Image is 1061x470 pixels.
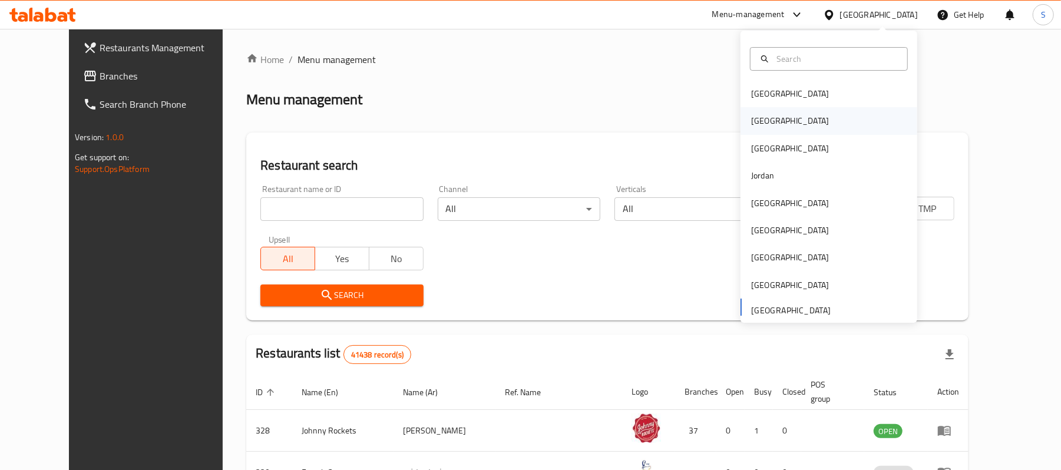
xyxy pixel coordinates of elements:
span: Search Branch Phone [100,97,237,111]
td: [PERSON_NAME] [394,410,496,452]
span: Search [270,288,414,303]
span: Restaurants Management [100,41,237,55]
a: Home [246,52,284,67]
div: [GEOGRAPHIC_DATA] [751,279,829,292]
span: 1.0.0 [105,130,124,145]
span: ID [256,385,278,399]
th: Branches [675,374,716,410]
div: Menu [937,423,959,438]
td: Johnny Rockets [292,410,394,452]
li: / [289,52,293,67]
span: TMP [905,200,950,217]
td: 328 [246,410,292,452]
span: Name (Ar) [403,385,453,399]
span: Branches [100,69,237,83]
span: POS group [811,378,850,406]
td: 37 [675,410,716,452]
button: Search [260,284,423,306]
a: Support.OpsPlatform [75,161,150,177]
div: [GEOGRAPHIC_DATA] [751,251,829,264]
button: All [260,247,315,270]
div: [GEOGRAPHIC_DATA] [751,114,829,127]
div: [GEOGRAPHIC_DATA] [751,224,829,237]
input: Search for restaurant name or ID.. [260,197,423,221]
label: Upsell [269,235,290,243]
h2: Restaurant search [260,157,954,174]
span: S [1041,8,1046,21]
th: Logo [622,374,675,410]
div: Total records count [343,345,411,364]
span: No [374,250,419,267]
span: 41438 record(s) [344,349,411,360]
h2: Restaurants list [256,345,411,364]
span: Menu management [298,52,376,67]
td: 0 [773,410,801,452]
th: Busy [745,374,773,410]
td: 1 [745,410,773,452]
a: Restaurants Management [74,34,246,62]
a: Search Branch Phone [74,90,246,118]
span: Status [874,385,912,399]
button: Yes [315,247,369,270]
th: Open [716,374,745,410]
div: [GEOGRAPHIC_DATA] [840,8,918,21]
a: Branches [74,62,246,90]
div: All [614,197,777,221]
div: Jordan [751,169,774,182]
div: [GEOGRAPHIC_DATA] [751,142,829,155]
button: No [369,247,424,270]
span: Name (En) [302,385,353,399]
span: Yes [320,250,365,267]
span: OPEN [874,425,903,438]
h2: Menu management [246,90,362,109]
th: Action [928,374,969,410]
div: All [438,197,600,221]
button: TMP [900,197,954,220]
div: Menu-management [712,8,785,22]
span: Get support on: [75,150,129,165]
div: [GEOGRAPHIC_DATA] [751,87,829,100]
div: Export file [936,340,964,369]
span: All [266,250,310,267]
th: Closed [773,374,801,410]
div: [GEOGRAPHIC_DATA] [751,197,829,210]
div: OPEN [874,424,903,438]
td: 0 [716,410,745,452]
nav: breadcrumb [246,52,969,67]
span: Ref. Name [505,385,557,399]
input: Search [772,52,900,65]
span: Version: [75,130,104,145]
img: Johnny Rockets [632,413,661,443]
